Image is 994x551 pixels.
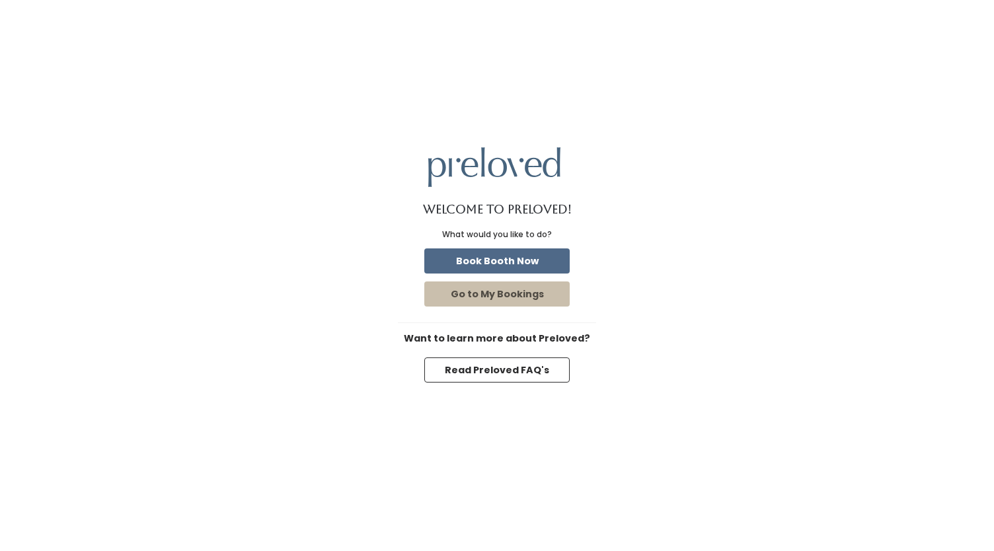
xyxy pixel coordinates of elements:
a: Go to My Bookings [422,279,572,309]
button: Book Booth Now [424,248,570,274]
button: Read Preloved FAQ's [424,357,570,383]
button: Go to My Bookings [424,281,570,307]
div: What would you like to do? [442,229,552,240]
img: preloved logo [428,147,560,186]
h6: Want to learn more about Preloved? [398,334,596,344]
h1: Welcome to Preloved! [423,203,572,216]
